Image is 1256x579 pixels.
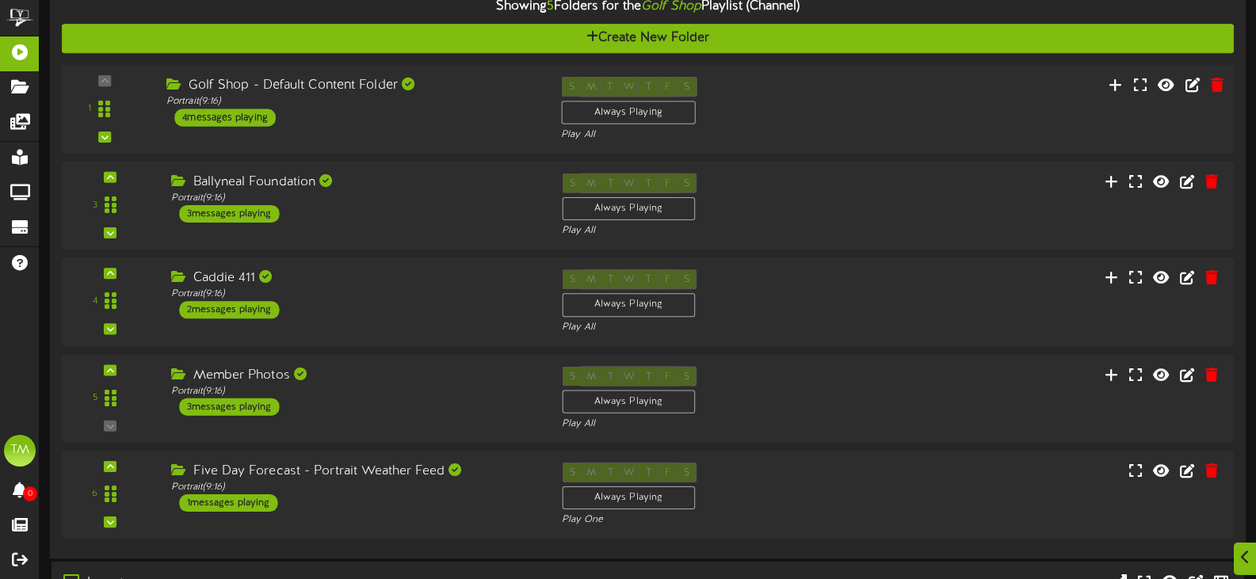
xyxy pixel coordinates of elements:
[561,101,695,124] div: Always Playing
[562,197,695,220] div: Always Playing
[562,294,695,317] div: Always Playing
[179,302,279,319] div: 2 messages playing
[179,398,279,415] div: 3 messages playing
[562,513,831,527] div: Play One
[4,435,36,467] div: TM
[562,321,831,334] div: Play All
[171,270,538,288] div: Caddie 411
[562,390,695,413] div: Always Playing
[562,417,831,431] div: Play All
[171,463,538,481] div: Five Day Forecast - Portrait Weather Feed
[171,288,538,301] div: Portrait ( 9:16 )
[171,173,538,192] div: Ballyneal Foundation
[62,24,1234,53] button: Create New Folder
[179,205,279,223] div: 3 messages playing
[171,384,538,398] div: Portrait ( 9:16 )
[174,109,276,126] div: 4 messages playing
[23,486,37,501] span: 0
[179,494,277,512] div: 1 messages playing
[171,366,538,384] div: Member Photos
[166,77,537,95] div: Golf Shop - Default Content Folder
[92,487,97,501] div: 6
[562,224,831,238] div: Play All
[561,128,833,142] div: Play All
[171,192,538,205] div: Portrait ( 9:16 )
[171,481,538,494] div: Portrait ( 9:16 )
[562,486,695,509] div: Always Playing
[166,95,537,109] div: Portrait ( 9:16 )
